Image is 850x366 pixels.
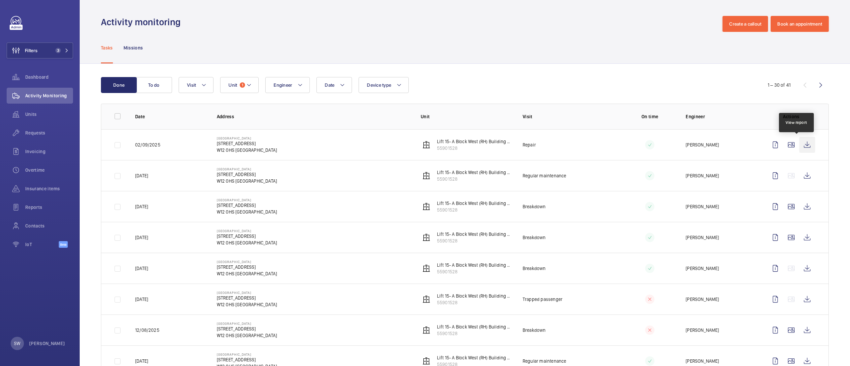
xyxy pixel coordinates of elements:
span: Filters [25,47,38,54]
p: W12 0HS [GEOGRAPHIC_DATA] [217,270,277,277]
img: elevator.svg [422,295,430,303]
button: Date [316,77,352,93]
p: [GEOGRAPHIC_DATA] [217,291,277,295]
img: elevator.svg [422,233,430,241]
p: W12 0HS [GEOGRAPHIC_DATA] [217,301,277,308]
span: Overtime [25,167,73,173]
p: Actions [767,113,815,120]
p: [PERSON_NAME] [686,172,719,179]
p: [PERSON_NAME] [686,296,719,303]
span: Invoicing [25,148,73,155]
p: 55901528 [437,145,512,151]
button: Done [101,77,137,93]
p: W12 0HS [GEOGRAPHIC_DATA] [217,332,277,339]
span: 3 [55,48,61,53]
p: [PERSON_NAME] [686,265,719,272]
p: W12 0HS [GEOGRAPHIC_DATA] [217,178,277,184]
p: Visit [523,113,614,120]
p: Date [135,113,206,120]
p: Regular maintenance [523,172,566,179]
p: Regular maintenance [523,358,566,364]
p: Trapped passenger [523,296,562,303]
p: W12 0HS [GEOGRAPHIC_DATA] [217,209,277,215]
img: elevator.svg [422,203,430,211]
span: Reports [25,204,73,211]
button: Create a callout [722,16,768,32]
p: [DATE] [135,296,148,303]
img: elevator.svg [422,326,430,334]
div: View report [786,120,807,126]
p: [STREET_ADDRESS] [217,233,277,239]
p: 55901528 [437,237,512,244]
button: Book an appointment [771,16,829,32]
p: Lift 15- A Block West (RH) Building 201 [437,323,512,330]
p: [GEOGRAPHIC_DATA] [217,352,277,356]
p: Tasks [101,45,113,51]
p: Unit [421,113,512,120]
p: W12 0HS [GEOGRAPHIC_DATA] [217,239,277,246]
p: [GEOGRAPHIC_DATA] [217,136,277,140]
span: Beta [59,241,68,248]
span: Requests [25,130,73,136]
p: Lift 15- A Block West (RH) Building 201 [437,169,512,176]
p: [STREET_ADDRESS] [217,171,277,178]
p: Lift 15- A Block West (RH) Building 201 [437,354,512,361]
span: Visit [187,82,196,88]
p: Lift 15- A Block West (RH) Building 201 [437,200,512,207]
p: Repair [523,141,536,148]
p: Address [217,113,410,120]
p: Lift 15- A Block West (RH) Building 201 [437,138,512,145]
button: Unit1 [220,77,259,93]
p: [STREET_ADDRESS] [217,325,277,332]
p: 02/09/2025 [135,141,160,148]
p: [GEOGRAPHIC_DATA] [217,198,277,202]
img: elevator.svg [422,141,430,149]
img: elevator.svg [422,172,430,180]
img: elevator.svg [422,264,430,272]
span: Unit [228,82,237,88]
p: Lift 15- A Block West (RH) Building 201 [437,293,512,299]
button: Visit [179,77,213,93]
p: [PERSON_NAME] [686,358,719,364]
p: [PERSON_NAME] [686,203,719,210]
span: Device type [367,82,391,88]
p: Missions [124,45,143,51]
p: Lift 15- A Block West (RH) Building 201 [437,231,512,237]
p: [DATE] [135,203,148,210]
p: [PERSON_NAME] [686,327,719,333]
span: Insurance items [25,185,73,192]
p: [GEOGRAPHIC_DATA] [217,321,277,325]
button: Filters3 [7,43,73,58]
p: 55901528 [437,330,512,337]
img: elevator.svg [422,357,430,365]
p: [PERSON_NAME] [686,141,719,148]
span: IoT [25,241,59,248]
p: SW [14,340,20,347]
button: Device type [359,77,409,93]
p: [DATE] [135,234,148,241]
p: Engineer [686,113,757,120]
h1: Activity monitoring [101,16,185,28]
p: [PERSON_NAME] [29,340,65,347]
p: [STREET_ADDRESS] [217,202,277,209]
button: To do [136,77,172,93]
p: [DATE] [135,358,148,364]
button: Engineer [265,77,310,93]
span: Contacts [25,223,73,229]
p: [STREET_ADDRESS] [217,295,277,301]
span: 1 [240,82,245,88]
p: [GEOGRAPHIC_DATA] [217,167,277,171]
p: On time [625,113,675,120]
div: 1 – 30 of 41 [768,82,791,88]
p: Lift 15- A Block West (RH) Building 201 [437,262,512,268]
p: [GEOGRAPHIC_DATA] [217,260,277,264]
p: [STREET_ADDRESS] [217,140,277,147]
p: [GEOGRAPHIC_DATA] [217,229,277,233]
p: Breakdown [523,265,546,272]
span: Units [25,111,73,118]
span: Date [325,82,334,88]
p: Breakdown [523,234,546,241]
p: 55901528 [437,268,512,275]
span: Activity Monitoring [25,92,73,99]
p: [PERSON_NAME] [686,234,719,241]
